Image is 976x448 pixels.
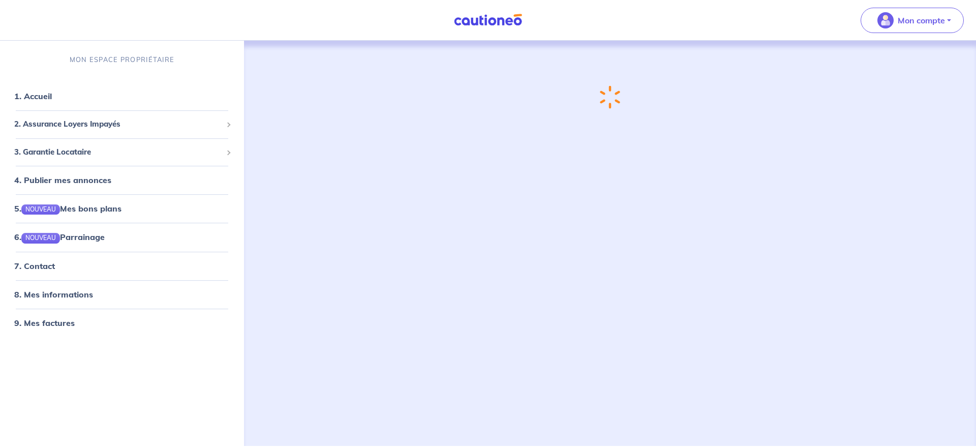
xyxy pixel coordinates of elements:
div: 9. Mes factures [4,313,240,333]
p: Mon compte [898,14,945,26]
img: illu_account_valid_menu.svg [877,12,894,28]
span: 3. Garantie Locataire [14,146,222,158]
span: 2. Assurance Loyers Impayés [14,118,222,130]
a: 7. Contact [14,261,55,271]
a: 1. Accueil [14,91,52,101]
div: 5.NOUVEAUMes bons plans [4,198,240,219]
img: loading-spinner [600,85,620,109]
a: 6.NOUVEAUParrainage [14,232,105,242]
div: 6.NOUVEAUParrainage [4,227,240,247]
div: 7. Contact [4,256,240,276]
p: MON ESPACE PROPRIÉTAIRE [70,55,174,65]
button: illu_account_valid_menu.svgMon compte [861,8,964,33]
a: 4. Publier mes annonces [14,175,111,185]
img: Cautioneo [450,14,526,26]
div: 4. Publier mes annonces [4,170,240,190]
a: 9. Mes factures [14,318,75,328]
a: 8. Mes informations [14,289,93,300]
div: 1. Accueil [4,86,240,106]
div: 8. Mes informations [4,284,240,305]
div: 3. Garantie Locataire [4,142,240,162]
a: 5.NOUVEAUMes bons plans [14,203,121,214]
div: 2. Assurance Loyers Impayés [4,114,240,134]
